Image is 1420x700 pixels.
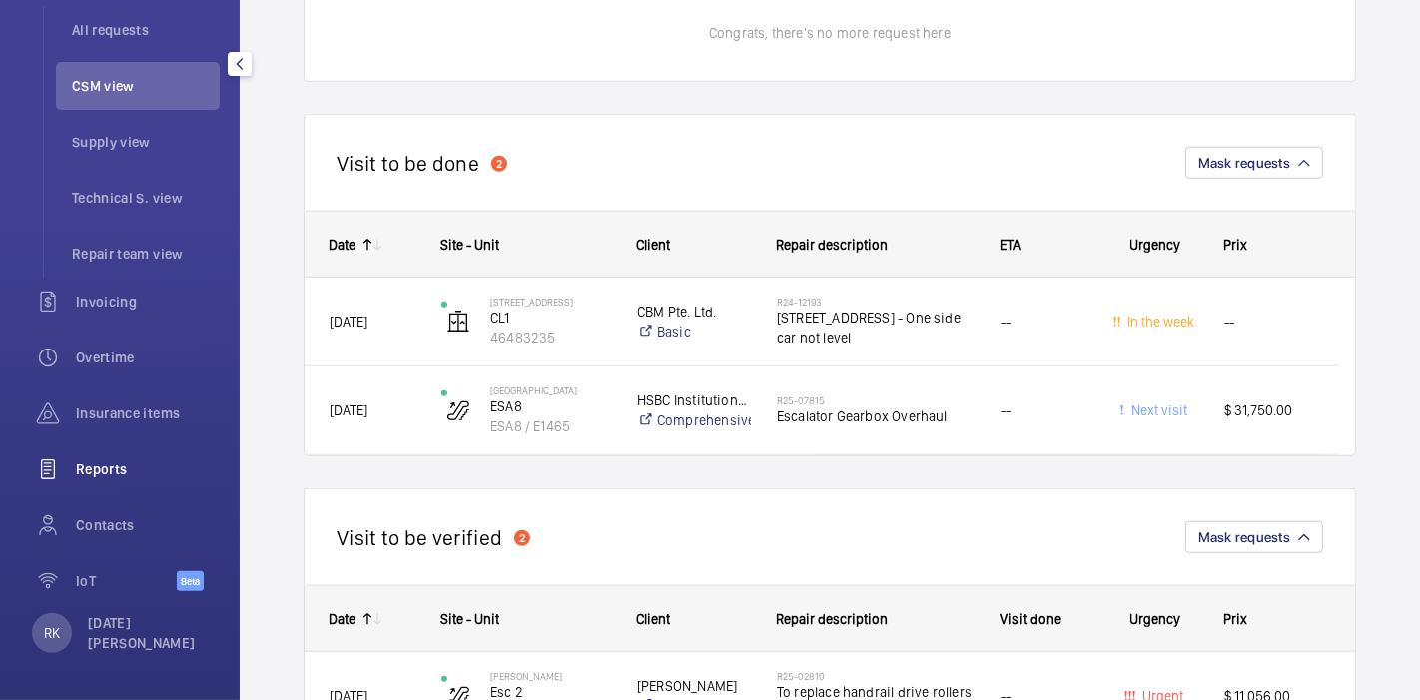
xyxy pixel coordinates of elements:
span: Prix [1223,237,1247,253]
span: All requests [72,20,220,40]
span: Escalator Gearbox Overhaul [777,406,975,426]
span: Site - Unit [440,611,499,627]
span: Invoicing [76,292,220,312]
span: Supply view [72,132,220,152]
span: [DATE] [330,314,367,330]
span: $ 31,750.00 [1224,399,1314,421]
h2: R25-07815 [777,394,975,406]
img: elevator.svg [446,310,470,334]
div: Date [329,611,355,627]
span: Repair team view [72,244,220,264]
span: CSM view [72,76,220,96]
span: Site - Unit [440,237,499,253]
span: Prix [1223,611,1247,627]
span: Reports [76,459,220,479]
button: Mask requests [1185,147,1323,179]
h2: R24-12193 [777,296,975,308]
div: 2 [491,156,507,172]
span: Next visit [1127,402,1187,418]
span: ETA [1000,237,1021,253]
span: Contacts [76,515,220,535]
span: Insurance items [76,403,220,423]
button: Mask requests [1185,521,1323,553]
span: -- [1224,311,1314,333]
span: -- [1001,314,1011,330]
span: -- [1001,402,1011,418]
span: Beta [177,571,204,591]
p: HSBC Institutional Trust Services (S) Limited As Trustee Of Frasers Centrepoint Trust [637,390,751,410]
div: Date [329,237,355,253]
div: 2 [514,530,530,546]
span: Mask requests [1198,155,1290,171]
p: CBM Pte. Ltd. [637,302,751,322]
p: [STREET_ADDRESS] [490,296,611,308]
span: Client [636,611,670,627]
h2: Visit to be done [337,151,479,176]
span: Technical S. view [72,188,220,208]
span: Client [636,237,670,253]
h2: R25-02810 [777,670,975,682]
span: In the week [1124,314,1195,330]
span: Repair description [776,237,888,253]
p: [PERSON_NAME] [490,670,611,682]
span: Repair description [776,611,888,627]
p: 46483235 [490,328,611,348]
p: [DATE][PERSON_NAME] [88,613,208,653]
p: ESA8 / E1465 [490,416,611,436]
p: [PERSON_NAME] [637,676,751,696]
p: [GEOGRAPHIC_DATA] [490,384,611,396]
p: ESA8 [490,396,611,416]
span: Urgency [1130,237,1181,253]
span: Overtime [76,348,220,367]
span: [DATE] [330,402,367,418]
p: RK [44,623,60,643]
img: escalator.svg [446,398,470,422]
span: IoT [76,571,177,591]
span: Mask requests [1198,529,1290,545]
span: Visit done [1000,611,1061,627]
span: [STREET_ADDRESS] - One side car not level [777,308,975,348]
a: Basic [637,322,751,342]
span: Urgency [1130,611,1181,627]
p: CL1 [490,308,611,328]
h2: Visit to be verified [337,525,502,550]
a: Comprehensive [637,410,751,430]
